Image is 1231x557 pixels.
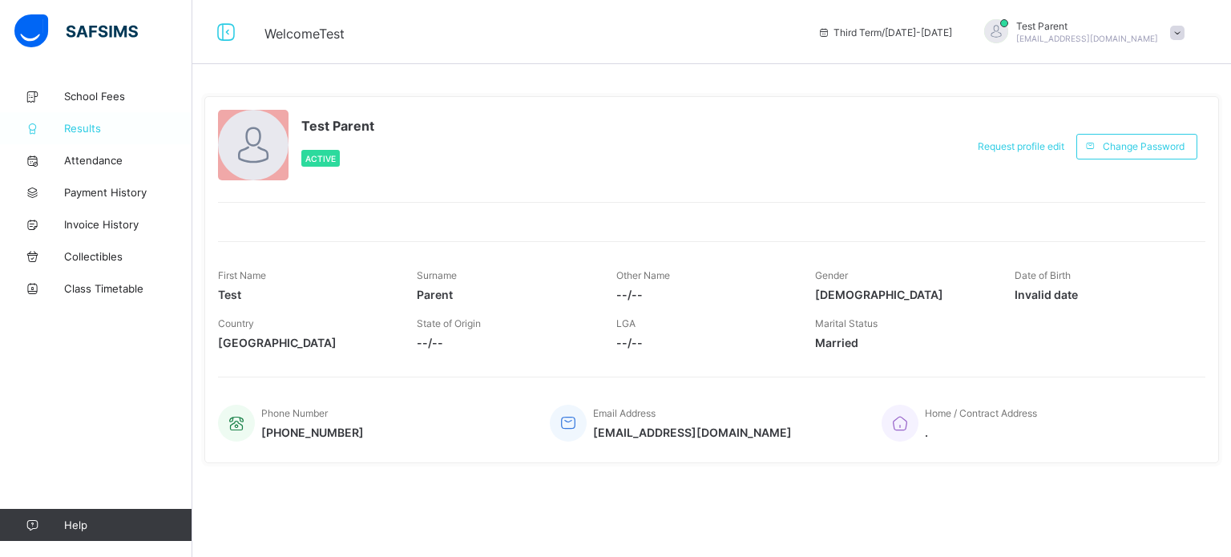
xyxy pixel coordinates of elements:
[925,426,1037,439] span: .
[417,336,591,349] span: --/--
[417,288,591,301] span: Parent
[64,122,192,135] span: Results
[64,282,192,295] span: Class Timetable
[218,288,393,301] span: Test
[616,269,670,281] span: Other Name
[218,336,393,349] span: [GEOGRAPHIC_DATA]
[815,336,990,349] span: Married
[305,154,336,163] span: Active
[218,269,266,281] span: First Name
[1015,288,1189,301] span: Invalid date
[817,26,952,38] span: session/term information
[815,269,848,281] span: Gender
[815,288,990,301] span: [DEMOGRAPHIC_DATA]
[64,154,192,167] span: Attendance
[14,14,138,48] img: safsims
[64,186,192,199] span: Payment History
[1103,140,1185,152] span: Change Password
[925,407,1037,419] span: Home / Contract Address
[616,336,791,349] span: --/--
[261,407,328,419] span: Phone Number
[417,317,481,329] span: State of Origin
[64,250,192,263] span: Collectibles
[815,317,878,329] span: Marital Status
[301,118,374,134] span: Test Parent
[64,90,192,103] span: School Fees
[218,317,254,329] span: Country
[1016,34,1158,43] span: [EMAIL_ADDRESS][DOMAIN_NAME]
[978,140,1064,152] span: Request profile edit
[64,519,192,531] span: Help
[593,407,656,419] span: Email Address
[616,288,791,301] span: --/--
[968,19,1193,46] div: Test Parent
[64,218,192,231] span: Invoice History
[616,317,636,329] span: LGA
[261,426,364,439] span: [PHONE_NUMBER]
[593,426,792,439] span: [EMAIL_ADDRESS][DOMAIN_NAME]
[1016,20,1158,32] span: Test Parent
[417,269,457,281] span: Surname
[264,26,345,42] span: Welcome Test
[1015,269,1071,281] span: Date of Birth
